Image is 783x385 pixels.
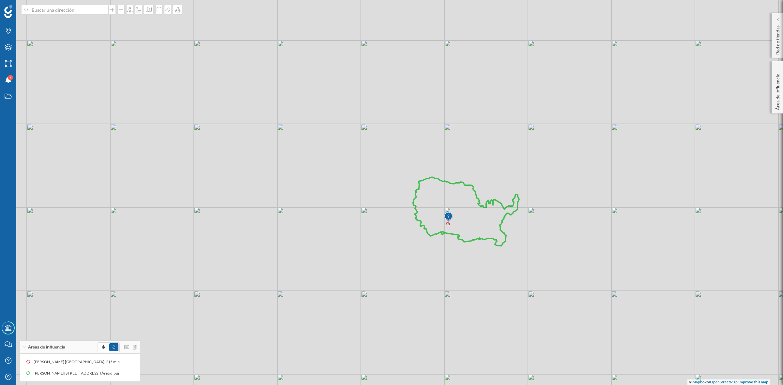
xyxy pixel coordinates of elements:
[687,379,770,385] div: © ©
[34,359,141,365] div: [PERSON_NAME] [GEOGRAPHIC_DATA], 2 (5 min Andando)
[692,379,707,384] a: Mapbox
[738,379,768,384] a: Improve this map
[28,344,65,350] span: Áreas de influencia
[775,23,781,55] p: Red de tiendas
[444,210,453,223] img: Marker
[9,74,11,81] span: 5
[710,379,738,384] a: OpenStreetMap
[26,370,123,377] div: [PERSON_NAME][STREET_ADDRESS] (Área dibujada)
[4,5,12,18] img: Geoblink Logo
[775,71,781,110] p: Área de influencia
